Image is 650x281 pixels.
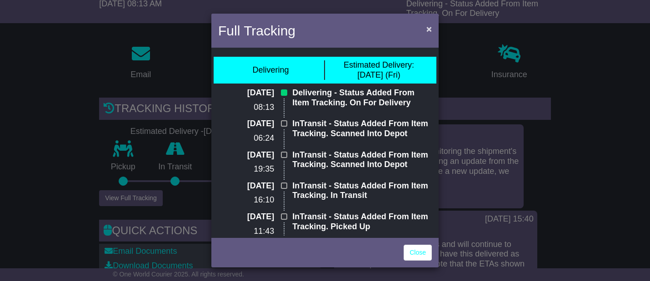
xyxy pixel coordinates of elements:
p: [DATE] [218,119,274,129]
p: InTransit - Status Added From Item Tracking. Scanned Into Depot [292,119,432,138]
div: Delivering [252,65,289,75]
span: × [426,24,432,34]
p: InTransit - Status Added From Item Tracking. In Transit [292,181,432,201]
span: Estimated Delivery: [344,60,414,69]
p: 11:43 [218,227,274,237]
p: InTransit - Status Added From Item Tracking. Picked Up [292,212,432,232]
p: Delivering - Status Added From Item Tracking. On For Delivery [292,88,432,108]
h4: Full Tracking [218,20,295,41]
p: [DATE] [218,181,274,191]
p: 19:35 [218,164,274,174]
p: InTransit - Status Added From Item Tracking. Scanned Into Depot [292,150,432,170]
button: Close [422,20,436,38]
p: 16:10 [218,195,274,205]
p: [DATE] [218,212,274,222]
p: 08:13 [218,103,274,113]
p: [DATE] [218,88,274,98]
p: [DATE] [218,150,274,160]
div: [DATE] (Fri) [344,60,414,80]
a: Close [404,245,432,261]
p: 06:24 [218,133,274,143]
